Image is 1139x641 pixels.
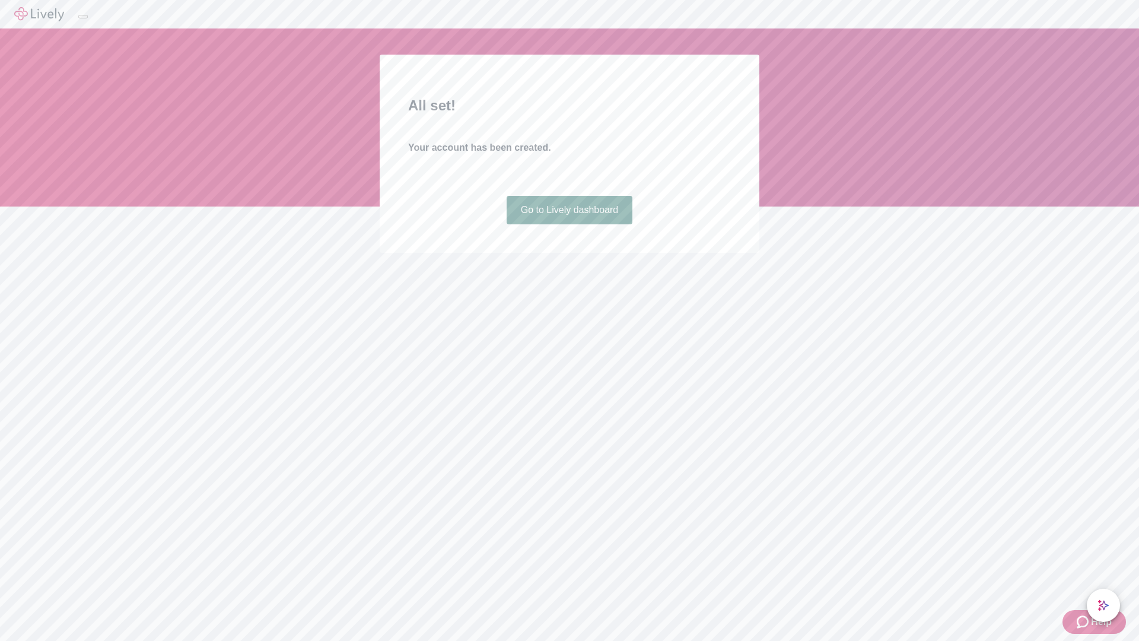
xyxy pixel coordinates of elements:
[78,15,88,18] button: Log out
[1087,589,1120,622] button: chat
[1091,615,1112,629] span: Help
[1097,599,1109,611] svg: Lively AI Assistant
[1077,615,1091,629] svg: Zendesk support icon
[14,7,64,21] img: Lively
[1062,610,1126,634] button: Zendesk support iconHelp
[408,95,731,116] h2: All set!
[507,196,633,224] a: Go to Lively dashboard
[408,141,731,155] h4: Your account has been created.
